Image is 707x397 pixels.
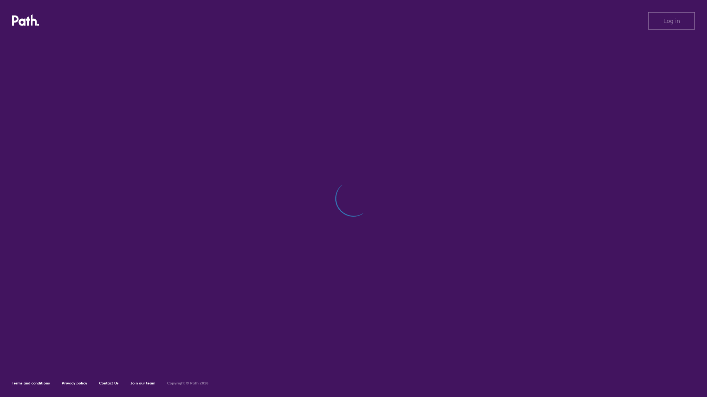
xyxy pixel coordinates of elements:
a: Join our team [131,381,155,386]
span: Log in [663,17,680,24]
a: Contact Us [99,381,119,386]
a: Terms and conditions [12,381,50,386]
a: Privacy policy [62,381,87,386]
h6: Copyright © Path 2018 [167,381,209,386]
button: Log in [648,12,695,30]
